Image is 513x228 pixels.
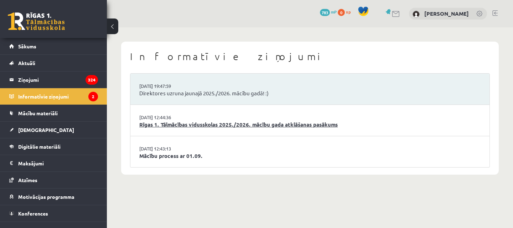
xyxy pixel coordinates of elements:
a: Direktores uzruna jaunajā 2025./2026. mācību gadā! :) [139,89,481,97]
a: Ziņojumi324 [9,71,98,88]
a: Aktuāli [9,55,98,71]
a: 0 xp [338,9,354,15]
span: mP [331,9,337,15]
a: [DATE] 12:43:13 [139,145,193,152]
i: 324 [85,75,98,85]
span: Digitālie materiāli [18,143,61,150]
a: Mācību materiāli [9,105,98,121]
a: Rīgas 1. Tālmācības vidusskolas 2025./2026. mācību gada atklāšanas pasākums [139,121,481,129]
span: 0 [338,9,345,16]
legend: Ziņojumi [18,71,98,88]
a: Motivācijas programma [9,189,98,205]
a: Maksājumi [9,155,98,171]
a: [DATE] 19:47:59 [139,83,193,90]
a: [DATE] 12:44:36 [139,114,193,121]
legend: Informatīvie ziņojumi [18,88,98,105]
a: Atzīmes [9,172,98,188]
a: Digitālie materiāli [9,138,98,155]
span: Mācību materiāli [18,110,58,116]
span: Motivācijas programma [18,193,74,200]
i: 2 [88,92,98,101]
span: [DEMOGRAPHIC_DATA] [18,127,74,133]
img: Marta Vanovska [413,11,420,18]
a: Mācību process ar 01.09. [139,152,481,160]
a: [DEMOGRAPHIC_DATA] [9,122,98,138]
span: Sākums [18,43,36,49]
a: Informatīvie ziņojumi2 [9,88,98,105]
a: Sākums [9,38,98,54]
a: Rīgas 1. Tālmācības vidusskola [8,12,65,30]
span: xp [346,9,351,15]
h1: Informatīvie ziņojumi [130,51,490,63]
span: 783 [320,9,330,16]
a: Konferences [9,205,98,222]
a: [PERSON_NAME] [424,10,469,17]
span: Aktuāli [18,60,35,66]
legend: Maksājumi [18,155,98,171]
span: Konferences [18,210,48,217]
a: 783 mP [320,9,337,15]
span: Atzīmes [18,177,37,183]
